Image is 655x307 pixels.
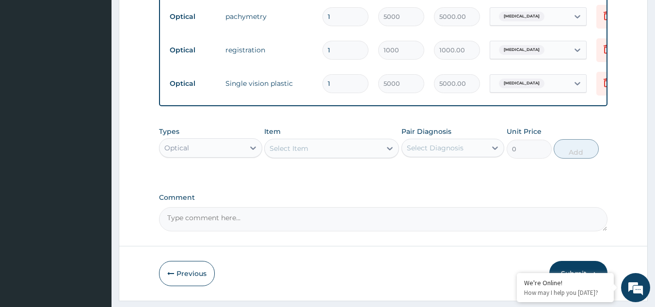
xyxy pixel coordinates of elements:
div: Select Diagnosis [407,143,463,153]
label: Unit Price [507,127,542,136]
button: Previous [159,261,215,286]
p: How may I help you today? [524,289,607,297]
button: Add [554,139,599,159]
button: Submit [549,261,607,286]
span: We're online! [56,92,134,190]
td: pachymetry [221,7,318,26]
td: registration [221,40,318,60]
div: Chat with us now [50,54,163,67]
td: Optical [165,8,221,26]
div: We're Online! [524,278,607,287]
span: [MEDICAL_DATA] [499,12,544,21]
div: Select Item [270,144,308,153]
span: [MEDICAL_DATA] [499,79,544,88]
span: [MEDICAL_DATA] [499,45,544,55]
td: Optical [165,75,221,93]
img: d_794563401_company_1708531726252_794563401 [18,48,39,73]
label: Pair Diagnosis [401,127,451,136]
div: Optical [164,143,189,153]
label: Types [159,128,179,136]
div: Minimize live chat window [159,5,182,28]
td: Optical [165,41,221,59]
textarea: Type your message and hit 'Enter' [5,204,185,238]
label: Item [264,127,281,136]
label: Comment [159,194,608,202]
td: Single vision plastic [221,74,318,93]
